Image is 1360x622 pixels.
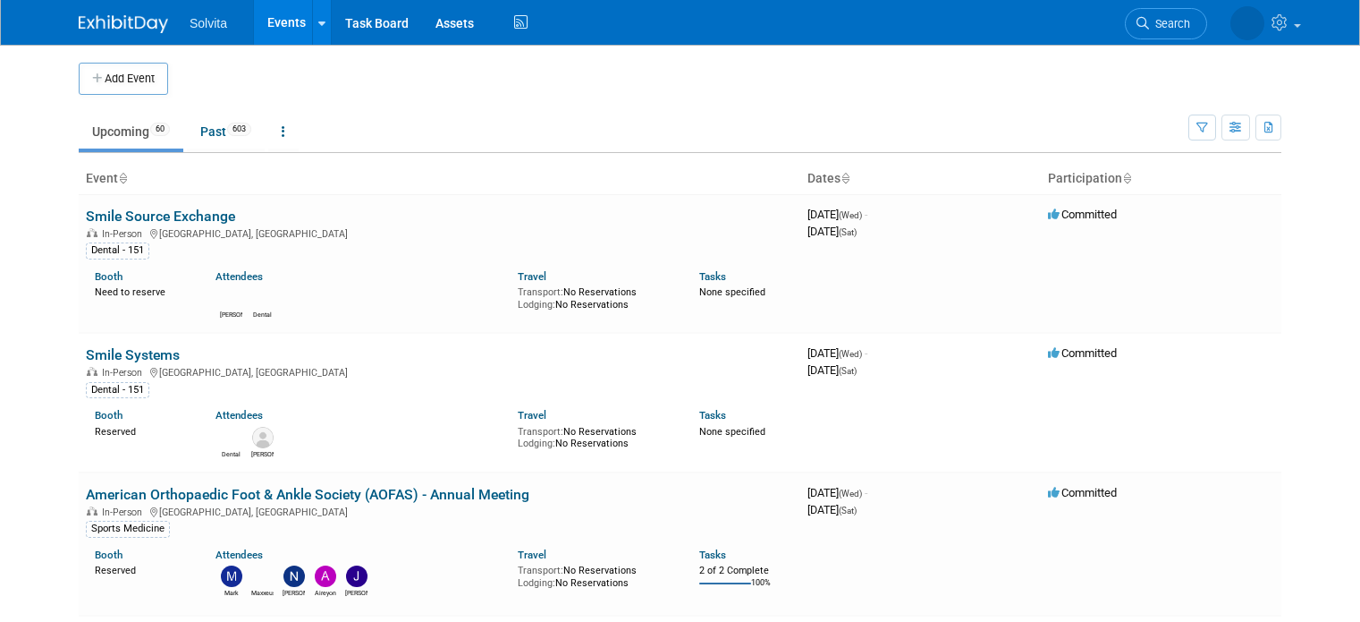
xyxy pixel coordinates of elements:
[807,208,867,221] span: [DATE]
[251,448,274,459] div: Bob Bennett
[518,565,563,576] span: Transport:
[1125,8,1207,39] a: Search
[807,346,867,360] span: [DATE]
[86,226,793,240] div: [GEOGRAPHIC_DATA], [GEOGRAPHIC_DATA]
[1048,486,1117,499] span: Committed
[518,422,672,450] div: No Reservations No Reservations
[807,363,857,377] span: [DATE]
[252,566,274,587] img: Maxxeus Ortho
[839,210,862,220] span: (Wed)
[215,409,263,422] a: Attendees
[518,577,555,589] span: Lodging:
[800,164,1041,194] th: Dates
[518,561,672,589] div: No Reservations No Reservations
[221,566,242,587] img: Mark Cassani
[95,270,122,283] a: Booth
[79,15,168,33] img: ExhibitDay
[150,123,170,136] span: 60
[314,587,336,598] div: Aireyon Guy
[865,208,867,221] span: -
[220,587,242,598] div: Mark Cassani
[865,346,867,360] span: -
[839,227,857,237] span: (Sat)
[221,427,242,448] img: Dental Events
[102,367,148,379] span: In-Person
[518,438,555,449] span: Lodging:
[345,587,367,598] div: Jeremy Wofford
[86,364,793,379] div: [GEOGRAPHIC_DATA], [GEOGRAPHIC_DATA]
[79,164,800,194] th: Event
[187,115,265,149] a: Past603
[1048,346,1117,360] span: Committed
[839,366,857,376] span: (Sat)
[1149,17,1190,30] span: Search
[518,270,546,283] a: Travel
[86,243,149,259] div: Dental - 151
[102,507,148,518] span: In-Person
[840,171,849,185] a: Sort by Start Date
[102,228,148,240] span: In-Person
[215,549,263,561] a: Attendees
[252,427,274,448] img: Bob Bennett
[699,270,726,283] a: Tasks
[699,426,765,438] span: None specified
[86,382,149,398] div: Dental - 151
[86,521,170,537] div: Sports Medicine
[699,286,765,298] span: None specified
[215,270,263,283] a: Attendees
[190,16,227,30] span: Solvita
[227,123,251,136] span: 603
[518,286,563,298] span: Transport:
[251,587,274,598] div: Maxxeus Ortho
[118,171,127,185] a: Sort by Event Name
[1230,6,1264,40] img: Celeste Bombick
[87,367,97,376] img: In-Person Event
[79,115,183,149] a: Upcoming60
[283,587,305,598] div: Nate Myer
[86,346,180,363] a: Smile Systems
[518,299,555,311] span: Lodging:
[751,578,771,602] td: 100%
[518,549,546,561] a: Travel
[807,503,857,516] span: [DATE]
[87,228,97,237] img: In-Person Event
[95,561,189,577] div: Reserved
[86,208,235,225] a: Smile Source Exchange
[95,283,189,299] div: Need to reserve
[221,287,242,309] img: Ryan Brateris
[839,489,862,498] span: (Wed)
[346,566,367,587] img: Jeremy Wofford
[283,566,305,587] img: Nate Myer
[220,309,242,320] div: Ryan Brateris
[518,409,546,422] a: Travel
[86,486,529,503] a: American Orthopaedic Foot & Ankle Society (AOFAS) - Annual Meeting
[807,486,867,499] span: [DATE]
[518,283,672,311] div: No Reservations No Reservations
[807,225,857,238] span: [DATE]
[1041,164,1281,194] th: Participation
[518,426,563,438] span: Transport:
[87,507,97,515] img: In-Person Event
[839,349,862,359] span: (Wed)
[699,549,726,561] a: Tasks
[1048,208,1117,221] span: Committed
[251,309,274,320] div: Dental Events
[699,409,726,422] a: Tasks
[1122,171,1131,185] a: Sort by Participation Type
[79,63,168,95] button: Add Event
[86,504,793,518] div: [GEOGRAPHIC_DATA], [GEOGRAPHIC_DATA]
[220,448,242,459] div: Dental Events
[252,287,274,309] img: Dental Events
[839,506,857,515] span: (Sat)
[95,422,189,439] div: Reserved
[699,565,793,577] div: 2 of 2 Complete
[95,549,122,561] a: Booth
[315,566,336,587] img: Aireyon Guy
[865,486,867,499] span: -
[95,409,122,422] a: Booth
